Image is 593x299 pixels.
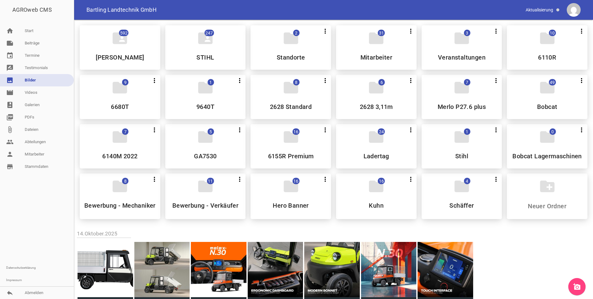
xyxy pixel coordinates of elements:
i: create_new_folder [539,178,556,195]
i: more_vert [407,27,414,35]
button: more_vert [149,173,160,185]
i: folder [111,128,128,146]
button: more_vert [319,75,331,86]
i: more_vert [407,77,414,84]
span: 16 [292,128,300,135]
i: folder [111,178,128,195]
div: Mitarbeiter [336,25,417,70]
i: folder_shared [197,30,214,47]
i: more_vert [236,77,243,84]
h5: 6140M 2022 [102,153,137,159]
span: 3 [464,30,470,36]
div: Hero Banner [250,173,331,219]
i: folder [111,79,128,96]
div: 6680T [80,75,160,119]
i: folder [368,178,385,195]
i: photo_album [6,101,14,109]
span: 7 [122,128,128,135]
i: more_vert [492,77,500,84]
h5: 6110R [538,54,556,60]
i: note [6,39,14,47]
span: 2 [293,30,300,36]
i: folder [282,178,300,195]
span: Bartling Landtechnik GmbH [86,7,157,13]
h5: 6155R Premium [268,153,314,159]
i: movie [6,89,14,96]
button: more_vert [405,75,417,86]
h5: Kuhn [369,202,384,209]
button: more_vert [405,173,417,185]
div: 6140M 2022 [80,124,160,168]
div: Bobcat Lagermaschinen [507,124,587,168]
i: more_vert [492,176,500,183]
h5: Standorte [277,54,305,60]
h5: Stihl [455,153,468,159]
span: 247 [204,30,214,36]
span: 0 [549,128,556,135]
button: more_vert [319,25,331,36]
button: more_vert [490,25,502,36]
i: more_vert [151,77,158,84]
h5: Bobcat [537,104,557,110]
span: 16 [378,178,385,184]
span: 31 [378,30,385,36]
div: Bewerbung - Mechaniker [80,173,160,219]
i: folder_shared [111,30,128,47]
button: more_vert [234,124,246,135]
i: folder [453,30,470,47]
i: more_vert [407,176,414,183]
h5: 2628 3,11m [360,104,393,110]
button: more_vert [149,75,160,86]
button: more_vert [576,75,587,86]
h5: [PERSON_NAME] [96,54,144,60]
i: folder [282,128,300,146]
i: folder [453,178,470,195]
button: more_vert [490,124,502,135]
h5: 6680T [111,104,129,110]
span: 5 [208,128,214,135]
div: Veranstaltungen [422,25,502,70]
i: more_vert [492,126,500,134]
div: 9640T [165,75,246,119]
button: more_vert [405,25,417,36]
h5: Schäffer [449,202,474,209]
span: 6 [378,79,385,85]
span: 8 [293,79,300,85]
span: 10 [549,30,556,36]
div: Standorte [250,25,331,70]
i: folder [539,79,556,96]
i: rate_review [6,64,14,72]
div: Schäffer [422,173,502,219]
button: more_vert [490,173,502,185]
h5: Bobcat Lagermaschinen [512,153,582,159]
i: more_vert [407,126,414,134]
i: more_vert [578,27,585,35]
div: STIHL [165,25,246,70]
h5: GA7530 [194,153,217,159]
i: home [6,27,14,35]
i: folder [539,128,556,146]
div: Stihl [422,124,502,168]
i: folder [368,128,385,146]
span: 9 [122,79,128,85]
div: Ladertag [336,124,417,168]
span: 4 [464,178,470,184]
div: Kuhn [336,173,417,219]
i: folder [197,79,214,96]
i: folder [282,30,300,47]
div: Merlo P27.6 plus [422,75,502,119]
div: 6155R Premium [250,124,331,168]
i: folder [453,128,470,146]
div: 6110R [507,25,587,70]
span: 16 [292,178,300,184]
div: GA7530 [165,124,246,168]
i: store_mall_directory [6,163,14,170]
i: add_a_photo [573,283,581,290]
button: more_vert [319,173,331,185]
div: Bewerbung - Verkäufer [165,173,246,219]
i: folder [368,30,385,47]
i: more_vert [322,27,329,35]
i: more_vert [236,126,243,134]
button: more_vert [576,124,587,135]
h5: Ladertag [364,153,389,159]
